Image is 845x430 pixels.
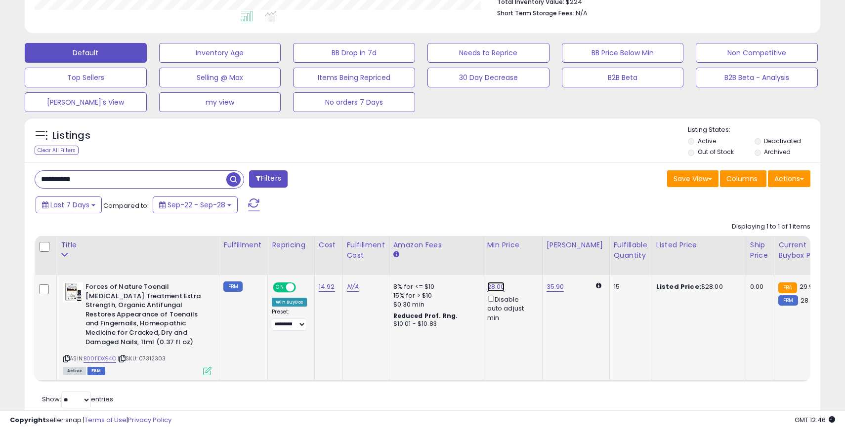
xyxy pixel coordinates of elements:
[10,416,171,425] div: seller snap | |
[347,240,385,261] div: Fulfillment Cost
[698,137,716,145] label: Active
[778,295,798,306] small: FBM
[656,282,738,291] div: $28.00
[295,283,310,292] span: OFF
[319,282,335,292] a: 14.92
[393,240,479,250] div: Amazon Fees
[497,9,574,17] b: Short Term Storage Fees:
[656,282,701,291] b: Listed Price:
[50,200,89,210] span: Last 7 Days
[667,170,718,187] button: Save View
[293,68,415,87] button: Items Being Repriced
[393,320,475,328] div: $10.01 - $10.83
[85,282,206,349] b: Forces of Nature Toenail [MEDICAL_DATA] Treatment Extra Strength, Organic Antifungal Restores App...
[272,298,307,307] div: Win BuyBox
[427,68,549,87] button: 30 Day Decrease
[63,282,211,374] div: ASIN:
[223,240,263,250] div: Fulfillment
[293,43,415,63] button: BB Drop in 7d
[614,282,644,291] div: 15
[159,43,281,63] button: Inventory Age
[393,312,458,320] b: Reduced Prof. Rng.
[656,240,742,250] div: Listed Price
[487,282,505,292] a: 28.00
[63,282,83,302] img: 51uJj46Yy7L._SL40_.jpg
[35,146,79,155] div: Clear All Filters
[319,240,338,250] div: Cost
[393,291,475,300] div: 15% for > $10
[764,137,801,145] label: Deactivated
[25,68,147,87] button: Top Sellers
[249,170,288,188] button: Filters
[223,281,243,292] small: FBM
[25,43,147,63] button: Default
[52,129,90,143] h5: Listings
[36,196,102,213] button: Last 7 Days
[61,240,215,250] div: Title
[293,92,415,112] button: No orders 7 Days
[768,170,810,187] button: Actions
[118,354,166,362] span: | SKU: 07312303
[128,415,171,425] a: Privacy Policy
[614,240,648,261] div: Fulfillable Quantity
[87,367,105,375] span: FBM
[168,200,225,210] span: Sep-22 - Sep-28
[547,282,564,292] a: 35.90
[778,282,797,293] small: FBA
[732,222,810,232] div: Displaying 1 to 1 of 1 items
[562,68,684,87] button: B2B Beta
[487,240,538,250] div: Min Price
[427,43,549,63] button: Needs to Reprice
[801,296,808,305] span: 28
[795,415,835,425] span: 2025-10-7 12:46 GMT
[696,43,818,63] button: Non Competitive
[720,170,766,187] button: Columns
[393,250,399,259] small: Amazon Fees.
[750,282,766,291] div: 0.00
[393,300,475,309] div: $0.30 min
[272,240,310,250] div: Repricing
[274,283,286,292] span: ON
[698,148,734,156] label: Out of Stock
[42,394,113,404] span: Show: entries
[800,282,817,291] span: 29.95
[576,8,588,18] span: N/A
[347,282,359,292] a: N/A
[84,354,116,363] a: B0011DX94O
[562,43,684,63] button: BB Price Below Min
[393,282,475,291] div: 8% for <= $10
[688,125,820,135] p: Listing States:
[63,367,86,375] span: All listings currently available for purchase on Amazon
[726,174,758,184] span: Columns
[778,240,829,261] div: Current Buybox Price
[272,309,307,331] div: Preset:
[487,294,535,322] div: Disable auto adjust min
[84,415,127,425] a: Terms of Use
[153,196,238,213] button: Sep-22 - Sep-28
[750,240,770,261] div: Ship Price
[25,92,147,112] button: [PERSON_NAME]'s View
[159,68,281,87] button: Selling @ Max
[10,415,46,425] strong: Copyright
[764,148,791,156] label: Archived
[696,68,818,87] button: B2B Beta - Analysis
[159,92,281,112] button: my view
[103,201,149,210] span: Compared to:
[547,240,605,250] div: [PERSON_NAME]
